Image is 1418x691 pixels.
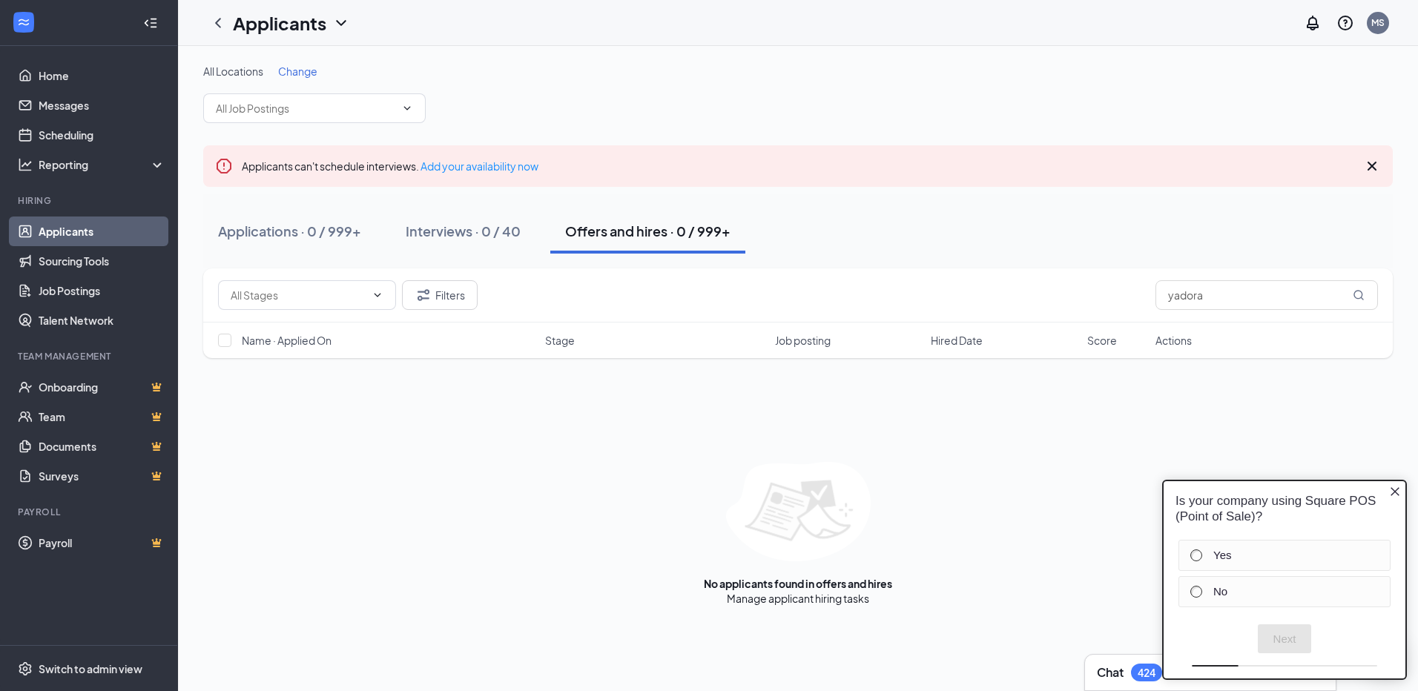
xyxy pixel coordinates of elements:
[242,159,538,173] span: Applicants can't schedule interviews.
[16,15,31,30] svg: WorkstreamLogo
[1151,466,1418,691] iframe: Sprig User Feedback Dialog
[1363,157,1381,175] svg: Cross
[242,333,332,348] span: Name · Applied On
[421,159,538,173] a: Add your availability now
[1336,14,1354,32] svg: QuestionInfo
[39,246,165,276] a: Sourcing Tools
[18,350,162,363] div: Team Management
[39,661,142,676] div: Switch to admin view
[565,222,731,240] div: Offers and hires · 0 / 999+
[727,591,869,606] div: Manage applicant hiring tasks
[401,102,413,114] svg: ChevronDown
[1155,333,1192,348] span: Actions
[203,65,263,78] span: All Locations
[231,287,366,303] input: All Stages
[143,16,158,30] svg: Collapse
[1155,280,1378,310] input: Search in offers and hires
[39,276,165,305] a: Job Postings
[278,65,317,78] span: Change
[39,90,165,120] a: Messages
[1097,664,1124,681] h3: Chat
[39,402,165,432] a: TeamCrown
[545,333,575,348] span: Stage
[18,157,33,172] svg: Analysis
[726,462,871,561] img: empty-state
[18,194,162,207] div: Hiring
[402,280,478,310] button: Filter Filters
[704,576,892,591] div: No applicants found in offers and hires
[931,333,983,348] span: Hired Date
[39,120,165,150] a: Scheduling
[415,286,432,304] svg: Filter
[1304,14,1322,32] svg: Notifications
[1371,16,1385,29] div: MS
[372,289,383,301] svg: ChevronDown
[775,333,831,348] span: Job posting
[1138,667,1155,679] div: 424
[233,10,326,36] h1: Applicants
[209,14,227,32] svg: ChevronLeft
[39,61,165,90] a: Home
[218,222,361,240] div: Applications · 0 / 999+
[1087,333,1117,348] span: Score
[39,372,165,402] a: OnboardingCrown
[39,461,165,491] a: SurveysCrown
[39,528,165,558] a: PayrollCrown
[18,506,162,518] div: Payroll
[216,100,395,116] input: All Job Postings
[215,157,233,175] svg: Error
[1353,289,1365,301] svg: MagnifyingGlass
[332,14,350,32] svg: ChevronDown
[406,222,521,240] div: Interviews · 0 / 40
[39,216,165,246] a: Applicants
[39,305,165,335] a: Talent Network
[18,661,33,676] svg: Settings
[39,157,166,172] div: Reporting
[39,432,165,461] a: DocumentsCrown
